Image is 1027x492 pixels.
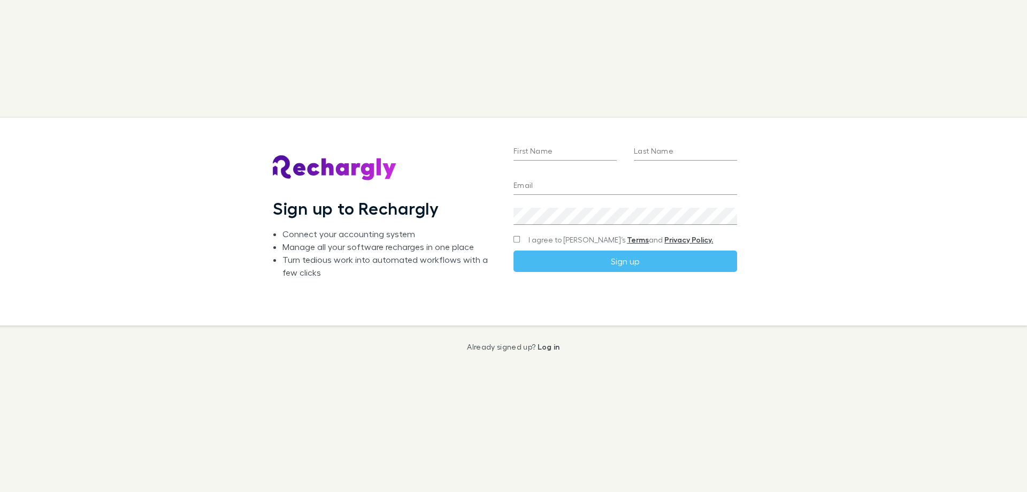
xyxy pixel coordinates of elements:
button: Sign up [513,251,737,272]
p: Already signed up? [467,343,560,351]
li: Turn tedious work into automated workflows with a few clicks [282,253,496,279]
a: Log in [538,342,560,351]
a: Privacy Policy. [664,235,713,244]
span: I agree to [PERSON_NAME]’s and [528,234,713,245]
li: Connect your accounting system [282,228,496,240]
li: Manage all your software recharges in one place [282,240,496,253]
img: Rechargly's Logo [273,155,397,181]
a: Terms [627,235,649,244]
h1: Sign up to Rechargly [273,198,439,218]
